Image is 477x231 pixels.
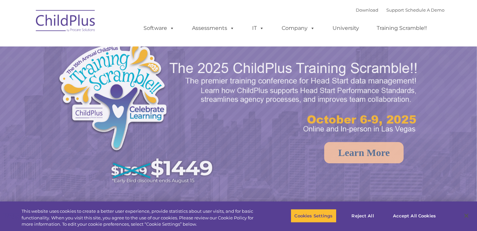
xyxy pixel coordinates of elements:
[389,209,439,223] button: Accept All Cookies
[137,22,181,35] a: Software
[185,22,241,35] a: Assessments
[356,7,444,13] font: |
[459,208,474,223] button: Close
[33,5,99,38] img: ChildPlus by Procare Solutions
[326,22,366,35] a: University
[370,22,433,35] a: Training Scramble!!
[356,7,378,13] a: Download
[324,142,404,163] a: Learn More
[22,208,262,228] div: This website uses cookies to create a better user experience, provide statistics about user visit...
[342,209,384,223] button: Reject All
[386,7,404,13] a: Support
[245,22,271,35] a: IT
[405,7,444,13] a: Schedule A Demo
[275,22,322,35] a: Company
[291,209,336,223] button: Cookies Settings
